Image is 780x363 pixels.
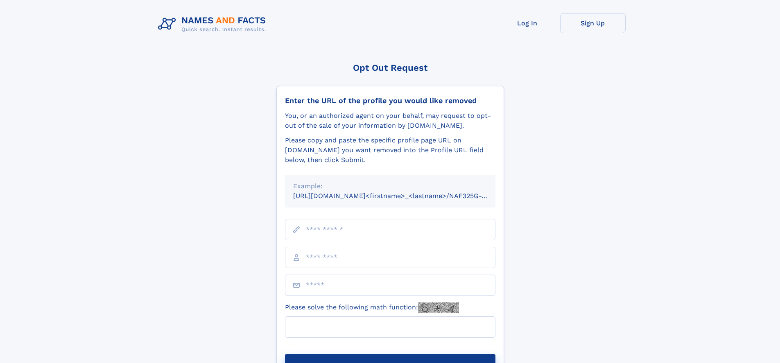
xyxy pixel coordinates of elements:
[293,181,487,191] div: Example:
[293,192,511,200] small: [URL][DOMAIN_NAME]<firstname>_<lastname>/NAF325G-xxxxxxxx
[285,302,459,313] label: Please solve the following math function:
[285,135,495,165] div: Please copy and paste the specific profile page URL on [DOMAIN_NAME] you want removed into the Pr...
[285,96,495,105] div: Enter the URL of the profile you would like removed
[285,111,495,131] div: You, or an authorized agent on your behalf, may request to opt-out of the sale of your informatio...
[276,63,504,73] div: Opt Out Request
[495,13,560,33] a: Log In
[560,13,626,33] a: Sign Up
[155,13,273,35] img: Logo Names and Facts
